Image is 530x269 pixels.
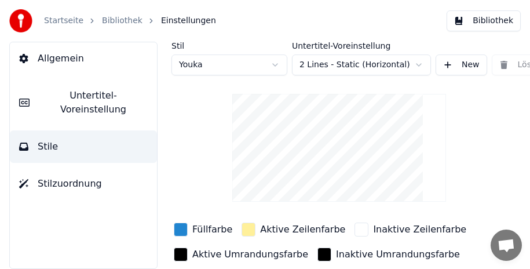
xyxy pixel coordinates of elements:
div: Inaktive Zeilenfarbe [373,223,466,237]
a: Bibliothek [102,15,142,27]
span: Stile [38,140,58,154]
button: Stile [10,130,157,163]
div: Chat öffnen [491,230,522,261]
button: Inaktive Umrandungsfarbe [315,245,462,264]
span: Untertitel-Voreinstellung [39,89,148,117]
span: Allgemein [38,52,84,66]
button: Allgemein [10,42,157,75]
div: Inaktive Umrandungsfarbe [336,248,460,261]
button: Aktive Zeilenfarbe [239,220,348,239]
button: Bibliothek [447,10,521,31]
a: Startseite [44,15,83,27]
label: Untertitel-Voreinstellung [292,42,431,50]
button: New [436,54,487,75]
img: youka [9,9,32,32]
div: Füllfarbe [192,223,232,237]
span: Einstellungen [161,15,216,27]
div: Aktive Zeilenfarbe [260,223,345,237]
button: Untertitel-Voreinstellung [10,79,157,126]
button: Inaktive Zeilenfarbe [352,220,469,239]
button: Füllfarbe [171,220,235,239]
button: Aktive Umrandungsfarbe [171,245,310,264]
span: Stilzuordnung [38,177,102,191]
div: Aktive Umrandungsfarbe [192,248,308,261]
button: Stilzuordnung [10,168,157,200]
nav: breadcrumb [44,15,216,27]
label: Stil [171,42,287,50]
